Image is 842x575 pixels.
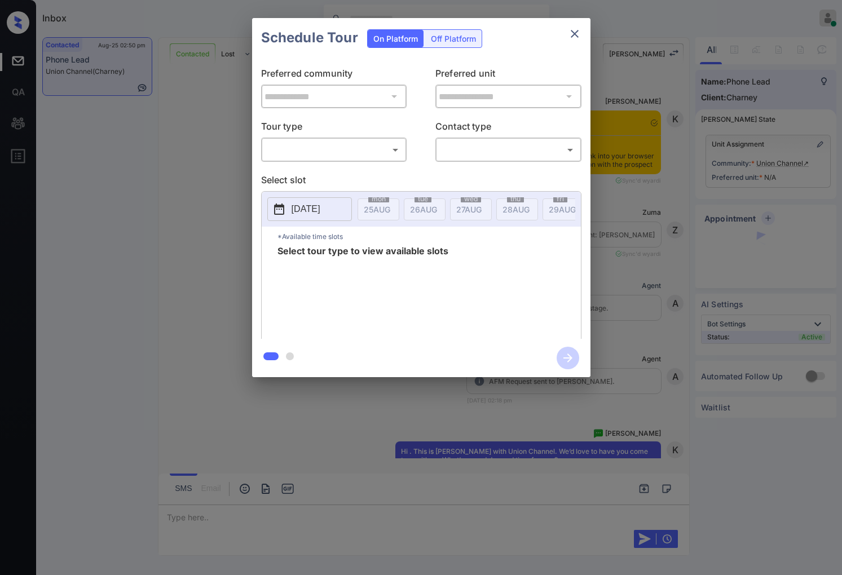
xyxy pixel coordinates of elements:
[425,30,482,47] div: Off Platform
[435,120,581,138] p: Contact type
[277,246,448,337] span: Select tour type to view available slots
[261,67,407,85] p: Preferred community
[292,202,320,216] p: [DATE]
[368,30,424,47] div: On Platform
[277,227,581,246] p: *Available time slots
[261,173,581,191] p: Select slot
[252,18,367,57] h2: Schedule Tour
[435,67,581,85] p: Preferred unit
[267,197,352,221] button: [DATE]
[261,120,407,138] p: Tour type
[563,23,586,45] button: close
